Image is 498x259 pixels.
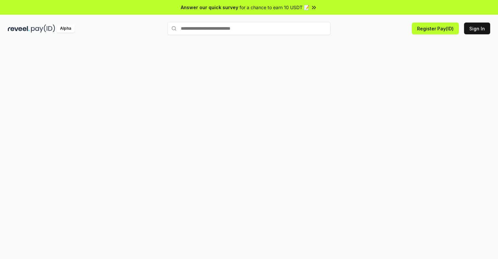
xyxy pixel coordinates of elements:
[181,4,238,11] span: Answer our quick survey
[56,24,75,33] div: Alpha
[8,24,30,33] img: reveel_dark
[464,23,490,34] button: Sign In
[240,4,309,11] span: for a chance to earn 10 USDT 📝
[412,23,459,34] button: Register Pay(ID)
[31,24,55,33] img: pay_id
